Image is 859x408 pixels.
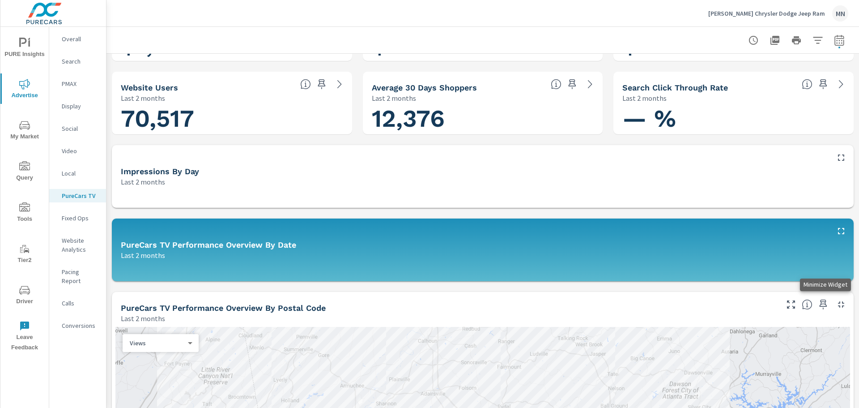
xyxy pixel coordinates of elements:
button: Maximize Widget [834,150,848,165]
h1: 70,517 [121,103,343,134]
p: Last 2 months [121,313,165,324]
h5: Website Users [121,83,178,92]
span: Save this to your personalized report [315,77,329,91]
p: Social [62,124,99,133]
p: Fixed Ops [62,214,99,223]
div: Pacing Report [49,265,106,288]
p: Search [62,57,99,66]
h1: 12,376 [372,103,594,134]
span: Save this to your personalized report [816,297,830,312]
div: Calls [49,296,106,310]
p: Pacing Report [62,267,99,285]
p: PureCars TV [62,191,99,200]
p: [PERSON_NAME] Chrysler Dodge Jeep Ram [708,9,825,17]
div: MN [832,5,848,21]
p: Local [62,169,99,178]
button: Apply Filters [809,31,827,49]
p: Conversions [62,321,99,330]
a: See more details in report [834,77,848,91]
span: A rolling 30 day total of daily Shoppers on the dealership website, averaged over the selected da... [551,79,561,90]
div: Display [49,99,106,113]
div: PureCars TV [49,189,106,202]
div: Search [49,55,106,68]
button: "Export Report to PDF" [766,31,784,49]
div: PMAX [49,77,106,90]
button: Maximize Widget [834,224,848,238]
h5: Impressions by Day [121,167,199,176]
div: Overall [49,32,106,46]
h5: PureCars TV Performance Overview By Postal Code [121,303,326,313]
button: Make Fullscreen [784,297,798,312]
a: See more details in report [583,77,597,91]
p: Last 2 months [121,176,165,187]
p: Website Analytics [62,236,99,254]
p: Display [62,102,99,111]
div: Conversions [49,319,106,332]
p: Video [62,146,99,155]
h5: Search Click Through Rate [622,83,728,92]
p: Overall [62,34,99,43]
a: See more details in report [332,77,347,91]
h1: — % [622,103,845,134]
span: Advertise [3,79,46,101]
span: Driver [3,285,46,307]
div: Views [123,339,191,348]
span: Tier2 [3,244,46,266]
p: Views [130,339,184,347]
div: Fixed Ops [49,211,106,225]
h5: Average 30 Days Shoppers [372,83,477,92]
div: Video [49,144,106,158]
span: Save this to your personalized report [565,77,579,91]
span: Leave Feedback [3,321,46,353]
h5: PureCars TV Performance Overview By Date [121,240,296,249]
span: My Market [3,120,46,142]
p: Last 2 months [121,250,165,261]
p: Last 2 months [121,93,165,103]
span: Understand PureCars TV performance data by postal code. Individual postal codes can be selected a... [802,299,812,310]
p: Calls [62,299,99,308]
div: Social [49,122,106,135]
span: Tools [3,202,46,224]
div: Local [49,167,106,180]
button: Select Date Range [830,31,848,49]
span: Save this to your personalized report [816,77,830,91]
p: Last 2 months [622,93,667,103]
button: Print Report [787,31,805,49]
span: Unique website visitors over the selected time period. [Source: Website Analytics] [300,79,311,90]
div: nav menu [0,27,49,356]
span: Query [3,161,46,183]
div: Website Analytics [49,234,106,256]
p: PMAX [62,79,99,88]
span: PURE Insights [3,38,46,60]
p: Last 2 months [372,93,416,103]
span: Percentage of users who viewed your campaigns who clicked through to your website. For example, i... [802,79,812,90]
